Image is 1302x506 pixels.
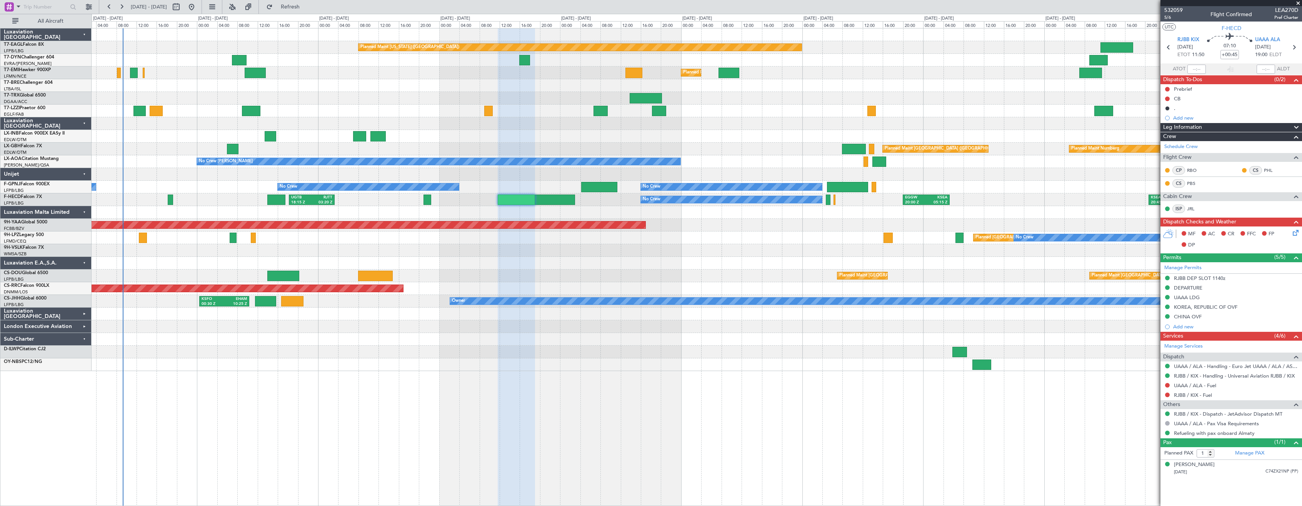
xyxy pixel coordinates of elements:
[291,195,312,200] div: UGTB
[20,18,81,24] span: All Aircraft
[944,21,964,28] div: 04:00
[1264,167,1281,174] a: PHL
[1163,353,1184,361] span: Dispatch
[4,182,20,186] span: F-GPNJ
[459,21,479,28] div: 04:00
[4,55,54,60] a: T7-DYNChallenger 604
[1174,420,1259,427] a: UAAA / ALA - Pax Visa Requirements
[1192,51,1204,59] span: 11:50
[96,21,116,28] div: 04:00
[1177,36,1199,44] span: RJBB KIX
[580,21,600,28] div: 04:00
[1163,218,1236,226] span: Dispatch Checks and Weather
[1269,51,1282,59] span: ELDT
[885,143,1006,155] div: Planned Maint [GEOGRAPHIC_DATA] ([GEOGRAPHIC_DATA])
[4,347,46,351] a: D-ILWPCitation CJ2
[1125,21,1145,28] div: 16:00
[177,21,197,28] div: 20:00
[1265,468,1298,475] span: C74ZX21NP (PP)
[1187,167,1204,174] a: RBO
[1177,51,1190,59] span: ETOT
[682,15,712,22] div: [DATE] - [DATE]
[4,73,27,79] a: LFMN/NCE
[1173,65,1185,73] span: ATOT
[681,21,701,28] div: 00:00
[4,360,42,364] a: OY-NBSPC12/NG
[1164,143,1198,151] a: Schedule Crew
[4,86,21,92] a: LTBA/ISL
[822,21,842,28] div: 04:00
[4,245,44,250] a: 9H-VSLKFalcon 7X
[1269,230,1274,238] span: FP
[4,93,46,98] a: T7-TRXGlobal 6500
[1172,166,1185,175] div: CP
[1174,469,1187,475] span: [DATE]
[4,112,24,117] a: EGLF/FAB
[291,200,312,205] div: 18:15 Z
[312,200,332,205] div: 03:20 Z
[1174,275,1225,281] div: RJBB DEP SLOT 1140z
[1064,21,1084,28] div: 04:00
[4,347,19,351] span: D-ILWP
[274,4,307,10] span: Refresh
[1188,241,1195,249] span: DP
[1274,6,1298,14] span: LEA270D
[1174,430,1255,436] a: Refueling with pax onboard Almaty
[4,131,65,136] a: LX-INBFalcon 900EX EASy II
[4,182,50,186] a: F-GPNJFalcon 900EX
[4,68,19,72] span: T7-EMI
[600,21,620,28] div: 08:00
[762,21,782,28] div: 16:00
[520,21,540,28] div: 16:00
[319,15,349,22] div: [DATE] - [DATE]
[1163,438,1172,447] span: Pax
[1174,294,1200,301] div: UAAA LDG
[8,15,83,27] button: All Aircraft
[93,15,123,22] div: [DATE] - [DATE]
[358,21,378,28] div: 08:00
[722,21,742,28] div: 08:00
[4,131,19,136] span: LX-INB
[4,80,53,85] a: T7-BREChallenger 604
[1163,192,1192,201] span: Cabin Crew
[905,195,926,200] div: EGGW
[360,42,459,53] div: Planned Maint [US_STATE] ([GEOGRAPHIC_DATA])
[1164,14,1183,21] span: 5/6
[4,271,22,275] span: CS-DOU
[224,296,247,302] div: EHAM
[4,296,20,301] span: CS-JHH
[4,195,21,199] span: F-HECD
[4,162,49,168] a: [PERSON_NAME]/QSA
[4,276,24,282] a: LFPB/LBG
[137,21,157,28] div: 12:00
[1172,179,1185,188] div: CS
[1174,95,1180,102] div: CB
[4,233,44,237] a: 9H-LPZLegacy 500
[4,283,49,288] a: CS-RRCFalcon 900LX
[561,15,591,22] div: [DATE] - [DATE]
[1174,313,1202,320] div: CHINA OVF
[4,42,23,47] span: T7-EAGL
[399,21,419,28] div: 16:00
[4,296,47,301] a: CS-JHHGlobal 6000
[217,21,237,28] div: 04:00
[1174,373,1295,379] a: RJBB / KIX - Handling - Universal Aviation RJBB / KIX
[1173,323,1298,330] div: Add new
[1187,180,1204,187] a: PBS
[1016,232,1034,243] div: No Crew
[338,21,358,28] div: 04:00
[643,181,660,193] div: No Crew
[802,21,822,28] div: 00:00
[1163,75,1202,84] span: Dispatch To-Dos
[1174,382,1216,389] a: UAAA / ALA - Fuel
[1177,43,1193,51] span: [DATE]
[863,21,883,28] div: 12:00
[4,99,27,105] a: DGAA/ACC
[923,21,943,28] div: 00:00
[117,21,137,28] div: 08:00
[439,21,459,28] div: 00:00
[1174,392,1212,398] a: RJBB / KIX - Fuel
[1274,14,1298,21] span: Pref Charter
[1222,24,1241,32] span: F-HECD
[1044,21,1064,28] div: 00:00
